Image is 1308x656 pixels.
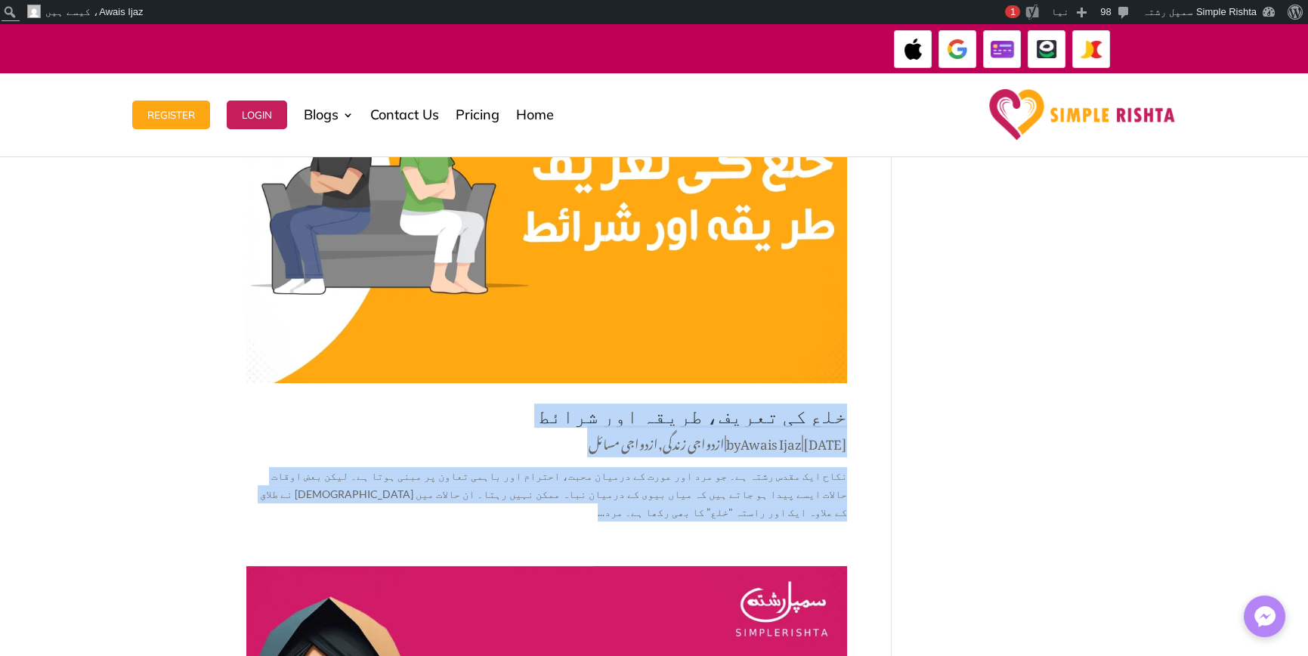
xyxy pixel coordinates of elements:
[370,77,439,153] a: Contact Us
[246,433,847,463] p: by | | ,
[741,425,802,457] a: Awais Ijaz
[227,77,287,153] a: Login
[456,77,499,153] a: Pricing
[132,77,210,153] a: Register
[1250,602,1280,632] img: Messenger
[663,425,725,457] a: ازدواجی زندگی
[246,8,847,521] article: نکاح ایک مقدس رشتہ ہے۔ جو مرد اور عورت کے درمیان محبت، احترام اور باہمی تعاون پر مبنی ہوتا ہے۔ لی...
[99,6,143,17] span: Awais Ijaz
[1010,6,1016,17] span: 1
[516,77,554,153] a: Home
[538,404,847,428] a: خلع کی تعریف، طریقہ اور شرائط
[246,8,847,383] img: خلع کی تعریف، طریقہ اور شرائط
[132,101,210,129] button: Register
[589,425,658,457] a: ازدواجی مسائل
[227,101,287,129] button: Login
[803,425,847,457] span: [DATE]
[304,77,354,153] a: Blogs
